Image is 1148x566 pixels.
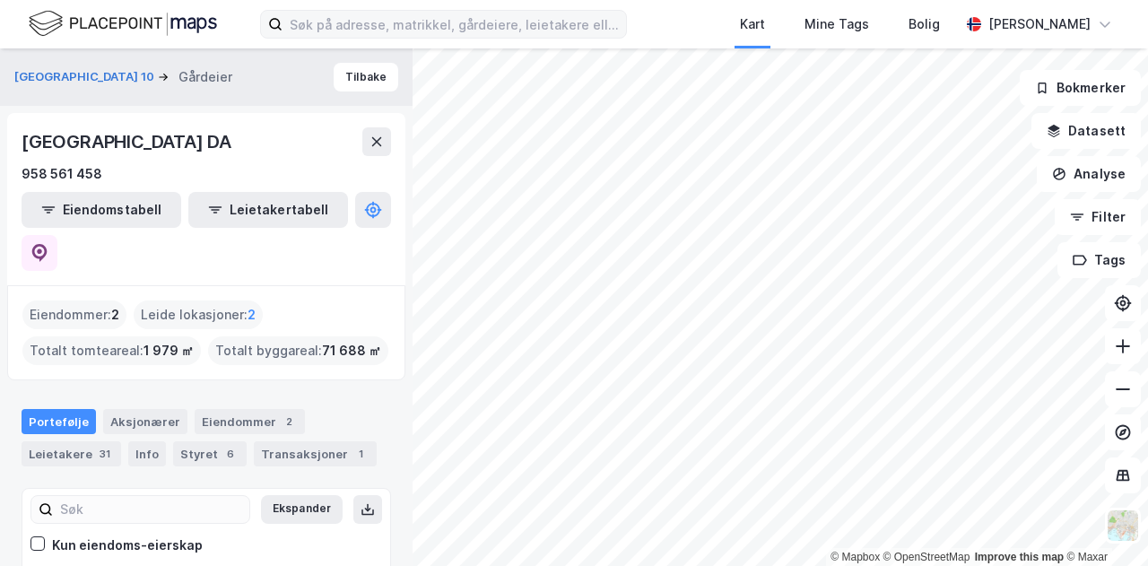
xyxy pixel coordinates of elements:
div: Gårdeier [178,66,232,88]
button: Tags [1057,242,1141,278]
div: [PERSON_NAME] [988,13,1091,35]
div: Bolig [909,13,940,35]
div: Eiendommer [195,409,305,434]
div: 6 [222,445,239,463]
input: Søk [53,496,249,523]
div: Eiendommer : [22,300,126,329]
button: Datasett [1031,113,1141,149]
input: Søk på adresse, matrikkel, gårdeiere, leietakere eller personer [283,11,626,38]
button: Eiendomstabell [22,192,181,228]
button: [GEOGRAPHIC_DATA] 10 [14,68,158,86]
div: Totalt byggareal : [208,336,388,365]
div: Transaksjoner [254,441,377,466]
div: Mine Tags [804,13,869,35]
div: Kart [740,13,765,35]
div: Info [128,441,166,466]
div: 958 561 458 [22,163,102,185]
a: Mapbox [831,551,880,563]
a: OpenStreetMap [883,551,970,563]
button: Filter [1055,199,1141,235]
span: 1 979 ㎡ [143,340,194,361]
div: Aksjonærer [103,409,187,434]
button: Leietakertabell [188,192,348,228]
div: 1 [352,445,370,463]
button: Analyse [1037,156,1141,192]
span: 2 [111,304,119,326]
button: Bokmerker [1020,70,1141,106]
div: Leietakere [22,441,121,466]
button: Tilbake [334,63,398,91]
img: logo.f888ab2527a4732fd821a326f86c7f29.svg [29,8,217,39]
div: Kun eiendoms-eierskap [52,535,203,556]
a: Improve this map [975,551,1064,563]
button: Ekspander [261,495,343,524]
div: Totalt tomteareal : [22,336,201,365]
div: 31 [96,445,114,463]
div: [GEOGRAPHIC_DATA] DA [22,127,235,156]
div: Styret [173,441,247,466]
span: 71 688 ㎡ [322,340,381,361]
div: Leide lokasjoner : [134,300,263,329]
iframe: Chat Widget [1058,480,1148,566]
div: Portefølje [22,409,96,434]
span: 2 [248,304,256,326]
div: 2 [280,413,298,431]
